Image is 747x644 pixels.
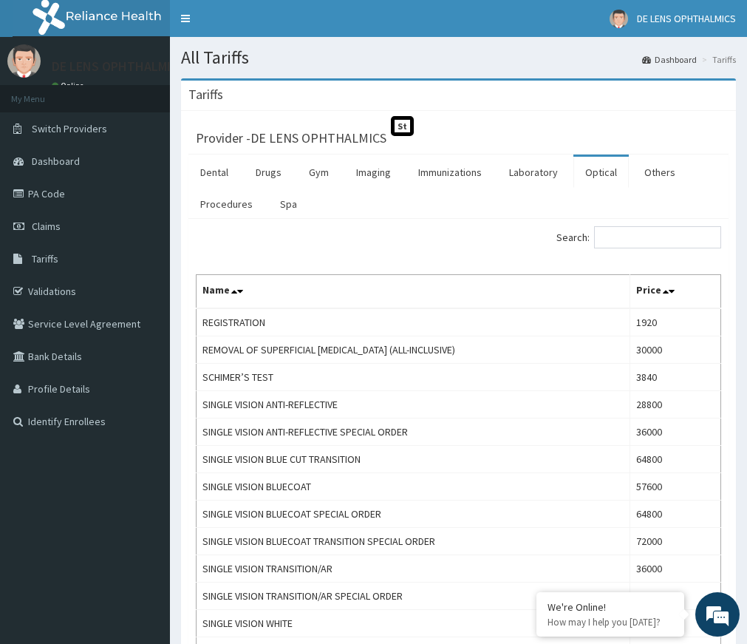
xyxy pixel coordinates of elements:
[197,418,630,446] td: SINGLE VISION ANTI-REFLECTIVE SPECIAL ORDER
[548,616,673,628] p: How may I help you today?
[244,157,293,188] a: Drugs
[630,336,720,364] td: 30000
[7,404,282,455] textarea: Type your message and hit 'Enter'
[630,501,720,528] td: 64800
[556,226,721,248] label: Search:
[77,83,248,102] div: Chat with us now
[642,53,697,66] a: Dashboard
[630,275,720,309] th: Price
[630,364,720,391] td: 3840
[197,583,630,610] td: SINGLE VISION TRANSITION/AR SPECIAL ORDER
[32,252,58,265] span: Tariffs
[630,583,720,610] td: 43200
[197,336,630,364] td: REMOVAL OF SUPERFICIAL [MEDICAL_DATA] (ALL-INCLUSIVE)
[188,189,265,220] a: Procedures
[197,528,630,555] td: SINGLE VISION BLUECOAT TRANSITION SPECIAL ORDER
[86,186,204,336] span: We're online!
[52,60,185,73] p: DE LENS OPHTHALMICS
[630,528,720,555] td: 72000
[197,501,630,528] td: SINGLE VISION BLUECOAT SPECIAL ORDER
[188,157,240,188] a: Dental
[197,275,630,309] th: Name
[297,157,341,188] a: Gym
[630,391,720,418] td: 28800
[344,157,403,188] a: Imaging
[632,157,687,188] a: Others
[32,155,80,168] span: Dashboard
[630,418,720,446] td: 36000
[197,473,630,501] td: SINGLE VISION BLUECOAT
[188,88,223,101] h3: Tariffs
[197,446,630,473] td: SINGLE VISION BLUE CUT TRANSITION
[52,81,87,91] a: Online
[637,12,736,25] span: DE LENS OPHTHALMICS
[196,132,386,145] h3: Provider - DE LENS OPHTHALMICS
[594,226,721,248] input: Search:
[197,364,630,391] td: SCHIMER’S TEST
[391,116,414,136] span: St
[32,122,107,135] span: Switch Providers
[32,220,61,233] span: Claims
[27,74,60,111] img: d_794563401_company_1708531726252_794563401
[630,555,720,583] td: 36000
[197,555,630,583] td: SINGLE VISION TRANSITION/AR
[630,308,720,336] td: 1920
[406,157,494,188] a: Immunizations
[497,157,570,188] a: Laboratory
[573,157,629,188] a: Optical
[242,7,278,43] div: Minimize live chat window
[268,189,309,220] a: Spa
[698,53,736,66] li: Tariffs
[197,610,630,637] td: SINGLE VISION WHITE
[197,391,630,418] td: SINGLE VISION ANTI-REFLECTIVE
[630,473,720,501] td: 57600
[548,600,673,614] div: We're Online!
[181,48,736,67] h1: All Tariffs
[7,44,41,78] img: User Image
[197,308,630,336] td: REGISTRATION
[610,10,628,28] img: User Image
[630,446,720,473] td: 64800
